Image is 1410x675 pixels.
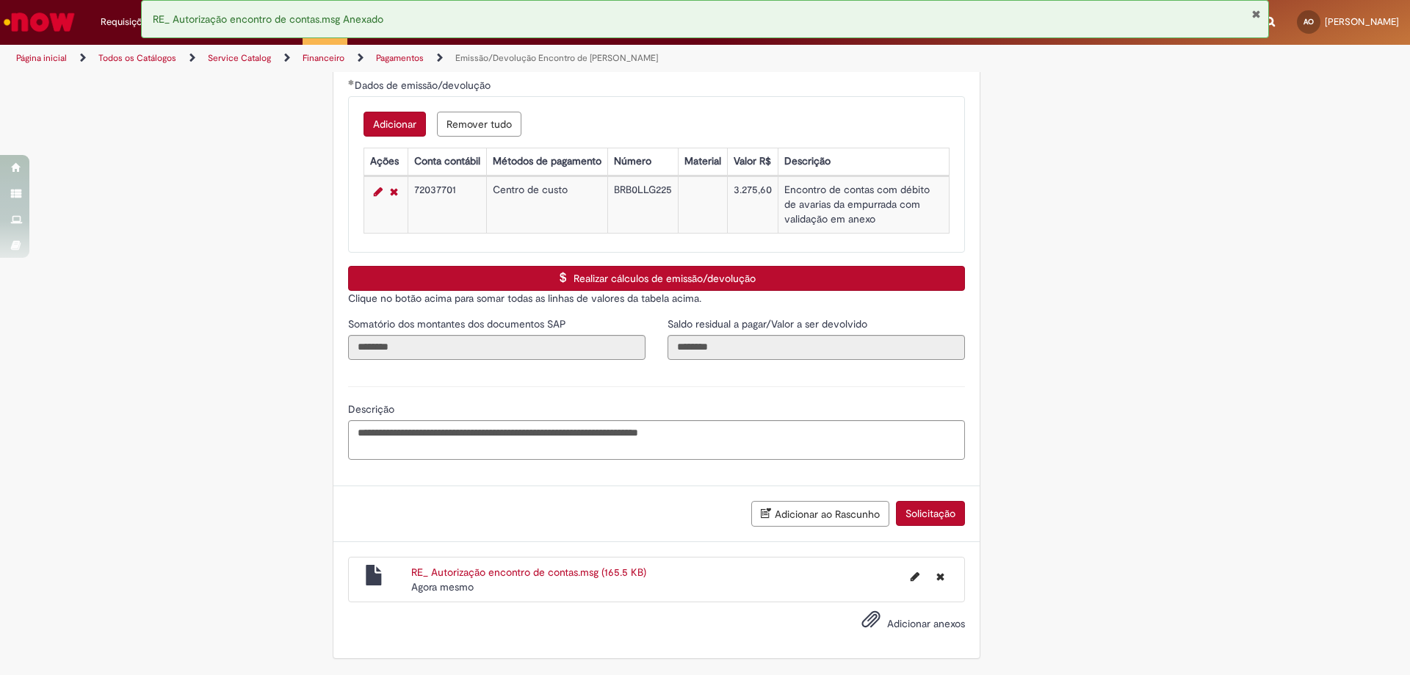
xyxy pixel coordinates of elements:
[348,291,965,306] p: Clique no botão acima para somar todas as linhas de valores da tabela acima.
[727,176,778,233] td: 3.275,60
[408,176,486,233] td: 72037701
[370,183,386,201] a: Editar Linha 1
[364,148,408,175] th: Ações
[751,501,889,527] button: Adicionar ao Rascunho
[486,148,607,175] th: Métodos de pagamento
[411,566,646,579] a: RE_ Autorização encontro de contas.msg (165.5 KB)
[902,565,928,588] button: Editar nome de arquivo RE_ Autorização encontro de contas.msg
[153,12,383,26] span: RE_ Autorização encontro de contas.msg Anexado
[1304,17,1314,26] span: AO
[437,112,521,137] button: Remove all rows for Dados de emissão/devolução
[348,420,965,460] textarea: Descrição
[727,148,778,175] th: Valor R$
[668,317,870,331] label: Somente leitura - Saldo residual a pagar/Valor a ser devolvido
[778,148,949,175] th: Descrição
[348,266,965,291] button: Realizar cálculos de emissão/devolução
[778,176,949,233] td: Encontro de contas com débito de avarias da empurrada com validação em anexo
[348,79,355,85] span: Obrigatório Preenchido
[348,317,569,331] span: Somente leitura - Somatório dos montantes dos documentos SAP
[896,501,965,526] button: Solicitação
[668,317,870,331] span: Somente leitura - Saldo residual a pagar/Valor a ser devolvido
[11,45,929,72] ul: Trilhas de página
[858,606,884,640] button: Adicionar anexos
[607,176,678,233] td: BRB0LLG225
[1251,8,1261,20] button: Fechar Notificação
[668,335,965,360] input: Saldo residual a pagar/Valor a ser devolvido
[101,15,152,29] span: Requisições
[16,52,67,64] a: Página inicial
[408,148,486,175] th: Conta contábil
[348,335,646,360] input: Somatório dos montantes dos documentos SAP
[455,52,658,64] a: Emissão/Devolução Encontro de [PERSON_NAME]
[887,617,965,630] span: Adicionar anexos
[607,148,678,175] th: Número
[208,52,271,64] a: Service Catalog
[1,7,77,37] img: ServiceNow
[486,176,607,233] td: Centro de custo
[98,52,176,64] a: Todos os Catálogos
[411,580,474,593] span: Agora mesmo
[928,565,953,588] button: Excluir RE_ Autorização encontro de contas.msg
[376,52,424,64] a: Pagamentos
[303,52,344,64] a: Financeiro
[355,79,493,92] span: Dados de emissão/devolução
[678,148,727,175] th: Material
[386,183,402,201] a: Remover linha 1
[1325,15,1399,28] span: [PERSON_NAME]
[348,317,569,331] label: Somente leitura - Somatório dos montantes dos documentos SAP
[364,112,426,137] button: Add a row for Dados de emissão/devolução
[348,403,397,416] span: Descrição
